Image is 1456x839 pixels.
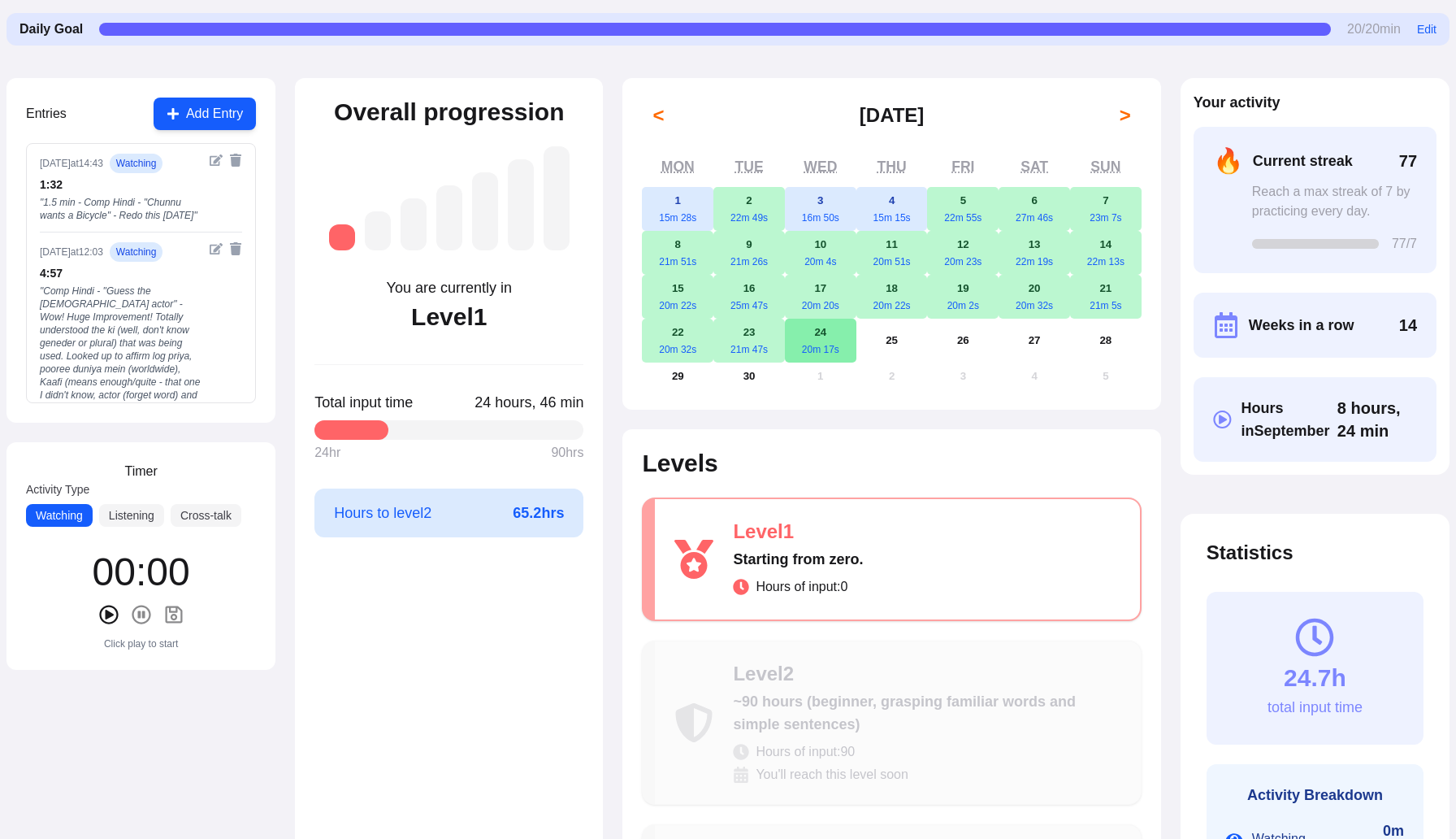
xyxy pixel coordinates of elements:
abbr: September 6, 2025 [1031,194,1037,206]
button: September 15, 202520m 22s [642,275,713,319]
div: 20m 32s [642,343,713,356]
button: September 13, 202522m 19s [999,231,1070,275]
div: 24.7h [1284,663,1346,693]
div: ~90 hours (beginner, grasping familiar words and simple sentences) [733,690,1120,736]
button: September 9, 202521m 26s [713,231,785,275]
abbr: September 7, 2025 [1103,194,1108,206]
button: October 5, 2025 [1070,363,1142,390]
abbr: September 9, 2025 [746,238,752,250]
span: Hours of input: 0 [756,577,847,597]
abbr: Saturday [1020,159,1048,175]
div: 15m 28s [642,211,713,224]
div: 20m 22s [856,299,928,312]
abbr: September 12, 2025 [957,238,969,250]
button: Delete entry [229,242,242,255]
abbr: September 14, 2025 [1099,238,1111,250]
button: September 8, 202521m 51s [642,231,713,275]
abbr: September 28, 2025 [1099,334,1111,346]
abbr: September 27, 2025 [1029,334,1041,346]
div: [DATE] at 14:43 [40,157,103,170]
div: Level 3: ~260 hours (low intermediate, understanding simple conversations) [401,198,427,250]
abbr: September 4, 2025 [889,194,895,206]
span: Hours in September [1241,397,1337,442]
button: September 2, 202522m 49s [713,187,785,231]
abbr: September 2, 2025 [746,194,752,206]
button: October 3, 2025 [927,363,999,390]
div: Level 6: ~1,750 hours (advanced, understanding native media with effort) [508,159,534,250]
div: Level 1 [411,302,487,332]
button: Listening [99,504,164,527]
span: 20 / 20 min [1347,20,1401,39]
div: Level 1: Starting from zero. [329,224,355,250]
button: Delete entry [229,154,242,167]
div: 20m 17s [785,343,856,356]
button: September 11, 202520m 51s [856,231,928,275]
abbr: September 5, 2025 [960,194,966,206]
button: September 29, 2025 [642,363,713,390]
button: Cross-talk [171,504,241,527]
div: 20m 22s [642,299,713,312]
div: 1 : 32 [40,176,203,193]
div: 21m 47s [713,343,785,356]
button: September 7, 202523m 7s [1070,187,1142,231]
span: Click to toggle between decimal and time format [474,391,583,414]
abbr: October 3, 2025 [960,370,966,382]
div: 22m 49s [713,211,785,224]
div: 20m 20s [785,299,856,312]
button: September 24, 202520m 17s [785,319,856,363]
abbr: September 18, 2025 [886,282,898,294]
button: September 5, 202522m 55s [927,187,999,231]
abbr: September 15, 2025 [672,282,684,294]
span: Hours to level 2 [334,502,431,524]
button: October 1, 2025 [785,363,856,390]
h3: Entries [26,104,67,124]
button: September 28, 2025 [1070,319,1142,363]
button: September 22, 202520m 32s [642,319,713,363]
h2: Overall progression [334,98,564,127]
abbr: September 25, 2025 [886,334,898,346]
abbr: October 1, 2025 [817,370,823,382]
div: [DATE] at 12:03 [40,246,103,259]
abbr: September 30, 2025 [743,370,756,382]
button: < [642,99,674,132]
button: September 30, 2025 [713,363,785,390]
abbr: September 13, 2025 [1029,238,1041,250]
span: < [652,102,664,128]
button: September 27, 2025 [999,319,1070,363]
div: total input time [1267,696,1363,719]
abbr: Sunday [1090,159,1120,175]
button: September 1, 202515m 28s [642,187,713,231]
div: 27m 46s [999,211,1070,224]
div: 22m 55s [927,211,999,224]
div: Level 2: ~90 hours (beginner, grasping familiar words and simple sentences) [365,211,391,250]
span: Total input time [314,391,413,414]
abbr: Friday [951,159,974,175]
abbr: September 11, 2025 [886,238,898,250]
abbr: September 20, 2025 [1029,282,1041,294]
button: Edit entry [210,154,223,167]
abbr: September 8, 2025 [675,238,681,250]
div: 23m 7s [1070,211,1142,224]
button: September 19, 202520m 2s [927,275,999,319]
h2: Your activity [1194,91,1436,114]
div: 20m 4s [785,255,856,268]
div: 20m 32s [999,299,1070,312]
div: Click play to start [104,637,178,650]
div: 20m 23s [927,255,999,268]
h3: Activity Breakdown [1226,784,1404,806]
button: September 26, 2025 [927,319,999,363]
button: September 16, 202525m 47s [713,275,785,319]
span: watching [110,242,163,262]
abbr: September 26, 2025 [957,334,969,346]
abbr: October 2, 2025 [889,370,895,382]
div: 4 : 57 [40,265,203,281]
div: 15m 15s [856,211,928,224]
div: 00 : 00 [93,553,190,592]
label: Activity Type [26,481,256,498]
abbr: September 19, 2025 [957,282,969,294]
button: > [1109,99,1142,132]
button: September 20, 202520m 32s [999,275,1070,319]
h3: Timer [124,462,157,481]
abbr: September 29, 2025 [672,370,684,382]
div: 22m 19s [999,255,1070,268]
